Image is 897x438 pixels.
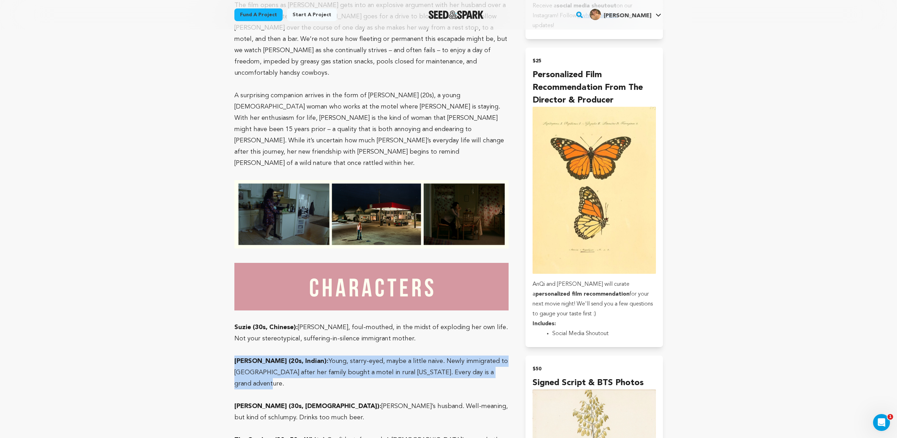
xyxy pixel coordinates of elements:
[234,90,509,169] p: A surprising companion arrives in the form of [PERSON_NAME] (20s), a young [DEMOGRAPHIC_DATA] wom...
[234,263,509,310] img: 1757018746-Characters%20Banner.png
[590,9,601,20] img: 70bf619fe8f1a699.png
[429,11,484,19] img: Seed&Spark Logo Dark Mode
[533,321,556,327] strong: Includes:
[234,356,509,389] p: Young, starry-eyed, maybe a little naive. Newly immigrated to [GEOGRAPHIC_DATA] after her family ...
[287,8,337,21] a: Start a project
[887,414,893,420] span: 1
[588,7,663,22] span: Holly W.'s Profile
[533,56,656,66] h2: $25
[429,11,484,19] a: Seed&Spark Homepage
[533,279,656,319] p: AnQi and [PERSON_NAME] will curate a for your next movie night! We'll send you a few questions to...
[552,329,647,339] li: Social Media Shoutout
[234,401,509,423] p: [PERSON_NAME]’s husband. Well-meaning, but kind of schlumpy. Drinks too much beer.
[234,180,509,249] img: 1757029131-white%20snake%20references.png
[234,403,381,409] strong: [PERSON_NAME] (30s, [DEMOGRAPHIC_DATA]):
[588,7,663,20] a: Holly W.'s Profile
[526,48,663,347] button: $25 Personalized Film Recommendation from the Director & Producer incentive AnQi and [PERSON_NAME...
[590,9,651,20] div: Holly W.'s Profile
[535,291,629,297] strong: personalized film recommendation
[533,364,656,374] h2: $50
[533,69,656,107] h4: Personalized Film Recommendation from the Director & Producer
[604,13,651,19] span: [PERSON_NAME]
[234,324,298,331] strong: Suzie (30s, Chinese):
[533,107,656,274] img: incentive
[873,414,890,431] iframe: Intercom live chat
[234,8,283,21] a: Fund a project
[533,377,656,389] h4: Signed Script & BTS Photos
[234,322,509,344] p: [PERSON_NAME], foul-mouthed, in the midst of exploding her own life. Not your stereotypical, suff...
[234,358,328,364] strong: [PERSON_NAME] (20s, Indian):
